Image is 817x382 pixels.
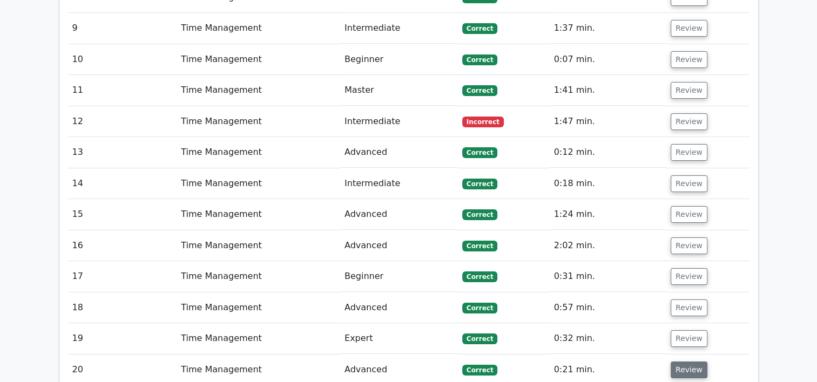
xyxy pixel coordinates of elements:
[671,237,707,254] button: Review
[671,299,707,316] button: Review
[68,323,177,354] td: 19
[340,44,458,75] td: Beginner
[340,261,458,292] td: Beginner
[671,20,707,37] button: Review
[340,199,458,230] td: Advanced
[177,168,340,199] td: Time Management
[68,137,177,168] td: 13
[462,241,497,251] span: Correct
[550,199,666,230] td: 1:24 min.
[550,106,666,137] td: 1:47 min.
[671,268,707,285] button: Review
[550,292,666,323] td: 0:57 min.
[340,292,458,323] td: Advanced
[462,147,497,158] span: Correct
[550,168,666,199] td: 0:18 min.
[68,75,177,106] td: 11
[177,230,340,261] td: Time Management
[68,13,177,44] td: 9
[671,175,707,192] button: Review
[177,261,340,292] td: Time Management
[550,230,666,261] td: 2:02 min.
[68,168,177,199] td: 14
[550,44,666,75] td: 0:07 min.
[177,292,340,323] td: Time Management
[177,106,340,137] td: Time Management
[68,44,177,75] td: 10
[462,365,497,376] span: Correct
[340,230,458,261] td: Advanced
[671,51,707,68] button: Review
[550,137,666,168] td: 0:12 min.
[462,179,497,189] span: Correct
[671,361,707,378] button: Review
[340,168,458,199] td: Intermediate
[462,54,497,65] span: Correct
[462,117,504,127] span: Incorrect
[671,113,707,130] button: Review
[462,209,497,220] span: Correct
[177,44,340,75] td: Time Management
[68,106,177,137] td: 12
[462,333,497,344] span: Correct
[68,199,177,230] td: 15
[462,303,497,313] span: Correct
[671,144,707,161] button: Review
[340,106,458,137] td: Intermediate
[340,75,458,106] td: Master
[550,261,666,292] td: 0:31 min.
[177,75,340,106] td: Time Management
[462,271,497,282] span: Correct
[68,261,177,292] td: 17
[671,206,707,223] button: Review
[462,85,497,96] span: Correct
[68,292,177,323] td: 18
[550,13,666,44] td: 1:37 min.
[671,330,707,347] button: Review
[340,137,458,168] td: Advanced
[177,199,340,230] td: Time Management
[340,323,458,354] td: Expert
[177,137,340,168] td: Time Management
[177,13,340,44] td: Time Management
[177,323,340,354] td: Time Management
[550,323,666,354] td: 0:32 min.
[340,13,458,44] td: Intermediate
[462,23,497,34] span: Correct
[68,230,177,261] td: 16
[550,75,666,106] td: 1:41 min.
[671,82,707,99] button: Review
